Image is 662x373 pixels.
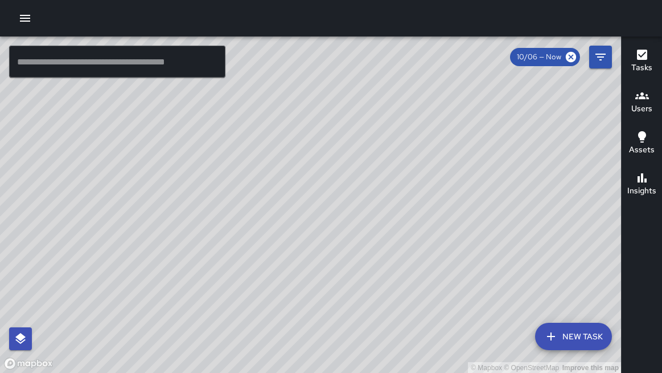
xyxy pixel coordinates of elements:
[589,46,612,68] button: Filters
[627,185,656,197] h6: Insights
[631,62,652,74] h6: Tasks
[622,82,662,123] button: Users
[622,164,662,205] button: Insights
[629,144,655,156] h6: Assets
[622,123,662,164] button: Assets
[631,103,652,115] h6: Users
[510,51,568,63] span: 10/06 — Now
[535,323,612,350] button: New Task
[622,41,662,82] button: Tasks
[510,48,580,66] div: 10/06 — Now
